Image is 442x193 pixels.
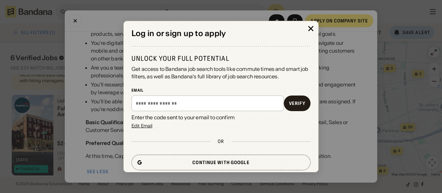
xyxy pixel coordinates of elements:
div: Continue with Google [192,160,249,165]
div: Email [131,88,311,93]
div: or [218,138,224,144]
div: Enter the code sent to your email to confirm [131,114,311,121]
div: Get access to Bandana job search tools like commute times and smart job filters, as well as Banda... [131,65,311,80]
div: Log in or sign up to apply [131,29,311,38]
div: Edit Email [131,123,152,128]
div: Unlock your full potential [131,54,311,63]
div: Verify [289,101,305,106]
